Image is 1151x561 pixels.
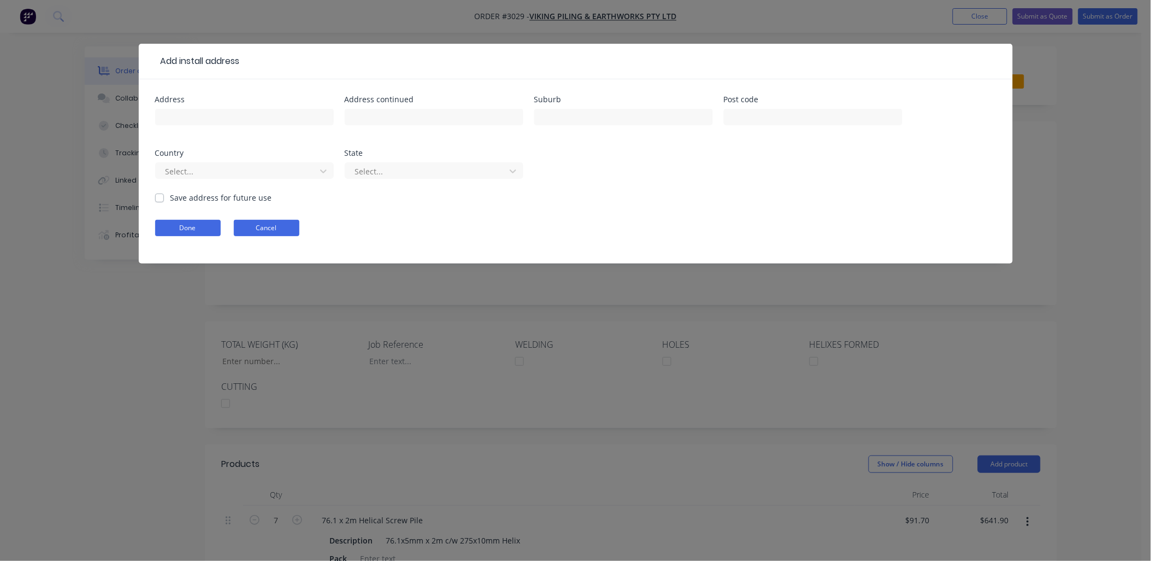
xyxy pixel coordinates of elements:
[155,55,240,68] div: Add install address
[345,149,523,157] div: State
[345,96,523,103] div: Address continued
[155,220,221,236] button: Done
[155,149,334,157] div: Country
[234,220,299,236] button: Cancel
[170,192,272,203] label: Save address for future use
[724,96,902,103] div: Post code
[155,96,334,103] div: Address
[534,96,713,103] div: Suburb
